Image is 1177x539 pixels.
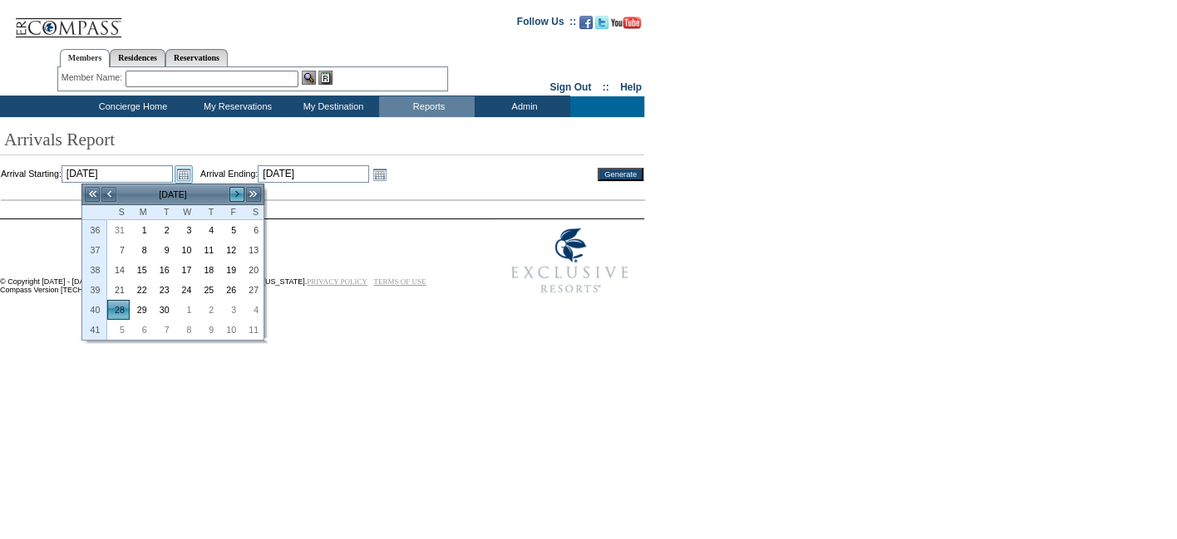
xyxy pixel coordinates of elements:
[475,96,570,117] td: Admin
[153,281,174,299] a: 23
[219,241,240,259] a: 12
[242,221,263,239] a: 6
[131,281,151,299] a: 22
[1,165,575,184] td: Arrival Starting: Arrival Ending:
[196,240,219,260] td: Thursday, September 11, 2025
[130,280,152,300] td: Monday, September 22, 2025
[152,220,175,240] td: Tuesday, September 02, 2025
[130,300,152,320] td: Monday, September 29, 2025
[242,241,263,259] a: 13
[196,280,219,300] td: Thursday, September 25, 2025
[495,219,644,302] img: Exclusive Resorts
[175,165,193,184] a: Open the calendar popup.
[219,221,240,239] a: 5
[14,4,122,38] img: Compass Home
[153,241,174,259] a: 9
[219,260,241,280] td: Friday, September 19, 2025
[241,240,263,260] td: Saturday, September 13, 2025
[82,320,107,340] th: 41
[219,281,240,299] a: 26
[108,301,129,319] a: 28
[175,260,197,280] td: Wednesday, September 17, 2025
[219,280,241,300] td: Friday, September 26, 2025
[197,301,218,319] a: 2
[241,300,263,320] td: Saturday, October 04, 2025
[107,300,130,320] td: Sunday, September 28, 2025
[307,277,367,286] a: PRIVACY POLICY
[197,241,218,259] a: 11
[197,321,218,339] a: 9
[152,300,175,320] td: Tuesday, September 30, 2025
[175,281,196,299] a: 24
[107,260,130,280] td: Sunday, September 14, 2025
[620,81,642,93] a: Help
[130,240,152,260] td: Monday, September 08, 2025
[175,205,197,220] th: Wednesday
[241,220,263,240] td: Saturday, September 06, 2025
[153,221,174,239] a: 2
[130,205,152,220] th: Monday
[152,320,175,340] td: Tuesday, October 07, 2025
[175,280,197,300] td: Wednesday, September 24, 2025
[101,186,117,203] a: <
[110,49,165,66] a: Residences
[241,205,263,220] th: Saturday
[241,280,263,300] td: Saturday, September 27, 2025
[152,240,175,260] td: Tuesday, September 09, 2025
[245,186,262,203] a: >>
[153,301,174,319] a: 30
[219,205,241,220] th: Friday
[196,320,219,340] td: Thursday, October 09, 2025
[197,261,218,279] a: 18
[175,320,197,340] td: Wednesday, October 08, 2025
[107,320,130,340] td: Sunday, October 05, 2025
[84,186,101,203] a: <<
[595,16,608,29] img: Follow us on Twitter
[219,321,240,339] a: 10
[242,321,263,339] a: 11
[62,71,126,85] div: Member Name:
[82,260,107,280] th: 38
[197,221,218,239] a: 4
[107,240,130,260] td: Sunday, September 07, 2025
[219,320,241,340] td: Friday, October 10, 2025
[517,14,576,34] td: Follow Us ::
[107,220,130,240] td: Sunday, August 31, 2025
[74,96,188,117] td: Concierge Home
[175,221,196,239] a: 3
[175,301,196,319] a: 1
[219,261,240,279] a: 19
[82,220,107,240] th: 36
[598,168,643,181] input: Generate
[219,220,241,240] td: Friday, September 05, 2025
[131,321,151,339] a: 6
[130,260,152,280] td: Monday, September 15, 2025
[242,261,263,279] a: 20
[229,186,245,203] a: >
[302,71,316,85] img: View
[152,205,175,220] th: Tuesday
[549,81,591,93] a: Sign Out
[108,261,129,279] a: 14
[241,260,263,280] td: Saturday, September 20, 2025
[152,280,175,300] td: Tuesday, September 23, 2025
[242,301,263,319] a: 4
[283,96,379,117] td: My Destination
[108,221,129,239] a: 31
[579,16,593,29] img: Become our fan on Facebook
[175,241,196,259] a: 10
[108,241,129,259] a: 7
[219,301,240,319] a: 3
[131,301,151,319] a: 29
[175,261,196,279] a: 17
[175,240,197,260] td: Wednesday, September 10, 2025
[117,185,229,203] td: [DATE]
[197,281,218,299] a: 25
[108,321,129,339] a: 5
[131,261,151,279] a: 15
[175,220,197,240] td: Wednesday, September 03, 2025
[603,81,609,93] span: ::
[131,221,151,239] a: 1
[107,280,130,300] td: Sunday, September 21, 2025
[165,49,228,66] a: Reservations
